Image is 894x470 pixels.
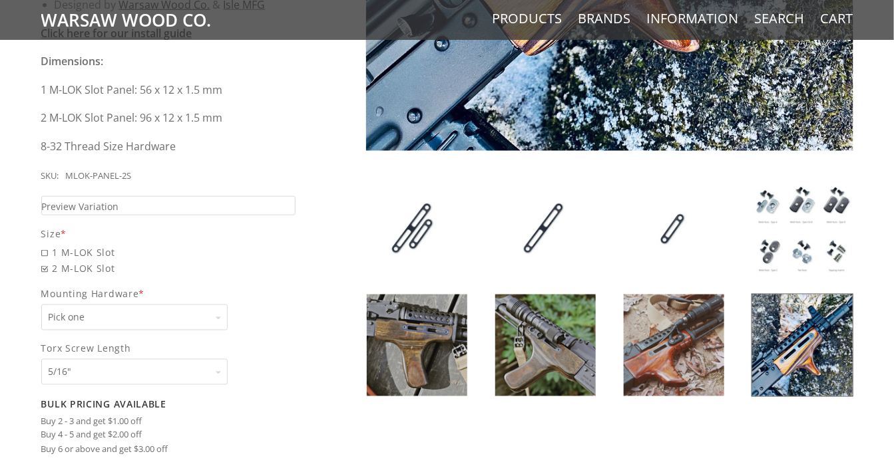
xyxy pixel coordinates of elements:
a: Brands [578,10,631,27]
img: DIY M-LOK Panel Inserts [752,294,853,396]
a: Information [647,10,739,27]
img: DIY M-LOK Panel Inserts [367,178,467,280]
img: DIY M-LOK Panel Inserts [624,294,724,396]
span: 2 M-LOK Slot [41,261,296,276]
img: DIY M-LOK Panel Inserts [367,294,467,396]
span: Torx Screw Length [41,340,296,356]
select: Torx Screw Length [41,359,228,385]
a: Products [493,10,562,27]
span: Preview Variation [42,199,119,214]
li: Buy 6 or above and get $3.00 off [41,443,296,457]
a: Preview Variation [41,196,296,215]
a: Click here for our install guide [41,26,192,41]
div: Size [41,226,296,241]
p: 2 M-LOK Slot Panel: 96 x 12 x 1.5 mm [41,109,296,127]
strong: Dimensions: [41,54,104,68]
span: 1 M-LOK Slot [41,245,296,260]
img: DIY M-LOK Panel Inserts [752,178,853,280]
img: DIY M-LOK Panel Inserts [495,294,596,396]
h2: Bulk Pricing Available [41,398,296,410]
div: MLOK-PANEL-2S [66,169,132,183]
p: 1 M-LOK Slot Panel: 56 x 12 x 1.5 mm [41,81,296,99]
a: Cart [821,10,853,27]
li: Buy 4 - 5 and get $2.00 off [41,428,296,443]
li: Buy 2 - 3 and get $1.00 off [41,414,296,429]
span: Mounting Hardware [41,286,296,301]
a: Search [755,10,805,27]
div: SKU: [41,169,59,183]
img: DIY M-LOK Panel Inserts [624,178,724,280]
select: Mounting Hardware* [41,304,228,330]
p: 8-32 Thread Size Hardware [41,138,296,156]
img: DIY M-LOK Panel Inserts [495,178,596,280]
